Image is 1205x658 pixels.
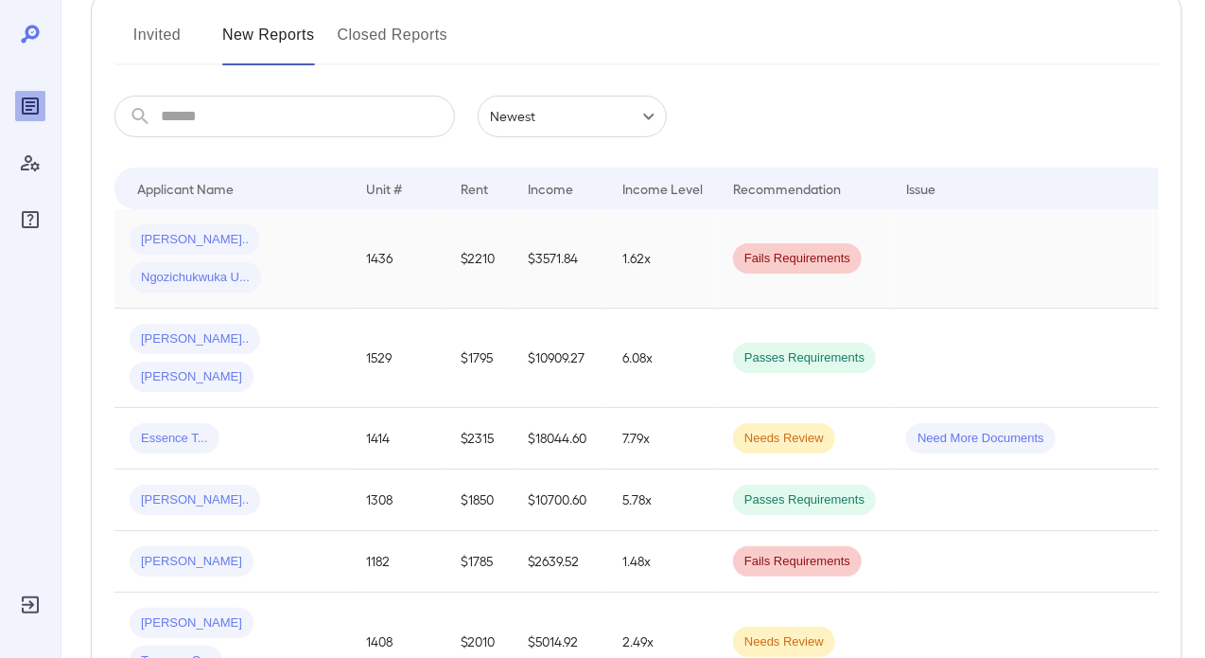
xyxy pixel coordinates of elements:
span: [PERSON_NAME].. [130,491,260,509]
td: $10700.60 [513,470,607,531]
span: Fails Requirements [733,250,862,268]
div: Rent [461,177,491,200]
span: Passes Requirements [733,491,876,509]
td: 1182 [351,531,445,593]
button: New Reports [222,20,315,65]
div: Manage Users [15,148,45,178]
span: [PERSON_NAME] [130,614,253,632]
span: Ngozichukwuka U... [130,269,261,287]
span: Passes Requirements [733,349,876,367]
td: 7.79x [607,408,718,470]
span: Fails Requirements [733,553,862,571]
span: [PERSON_NAME] [130,553,253,571]
div: Reports [15,91,45,121]
div: Applicant Name [137,177,234,200]
td: $1850 [445,470,513,531]
div: Issue [906,177,936,200]
div: Unit # [366,177,402,200]
td: 1436 [351,209,445,309]
div: Income Level [622,177,703,200]
td: 1.48x [607,531,718,593]
div: Newest [478,96,667,137]
td: 1.62x [607,209,718,309]
td: $10909.27 [513,309,607,408]
td: $3571.84 [513,209,607,309]
span: [PERSON_NAME] [130,368,253,386]
div: FAQ [15,205,45,235]
td: 6.08x [607,309,718,408]
div: Log Out [15,590,45,620]
td: 1414 [351,408,445,470]
span: Need More Documents [906,430,1056,448]
td: 5.78x [607,470,718,531]
span: Needs Review [733,430,835,448]
div: Recommendation [733,177,841,200]
button: Closed Reports [338,20,448,65]
td: $18044.60 [513,408,607,470]
td: $1795 [445,309,513,408]
td: $2639.52 [513,531,607,593]
div: Income [528,177,573,200]
span: Essence T... [130,430,219,448]
span: Needs Review [733,633,835,651]
td: $2315 [445,408,513,470]
button: Invited [114,20,200,65]
td: 1308 [351,470,445,531]
td: $1785 [445,531,513,593]
td: $2210 [445,209,513,309]
span: [PERSON_NAME].. [130,231,260,249]
td: 1529 [351,309,445,408]
span: [PERSON_NAME].. [130,330,260,348]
